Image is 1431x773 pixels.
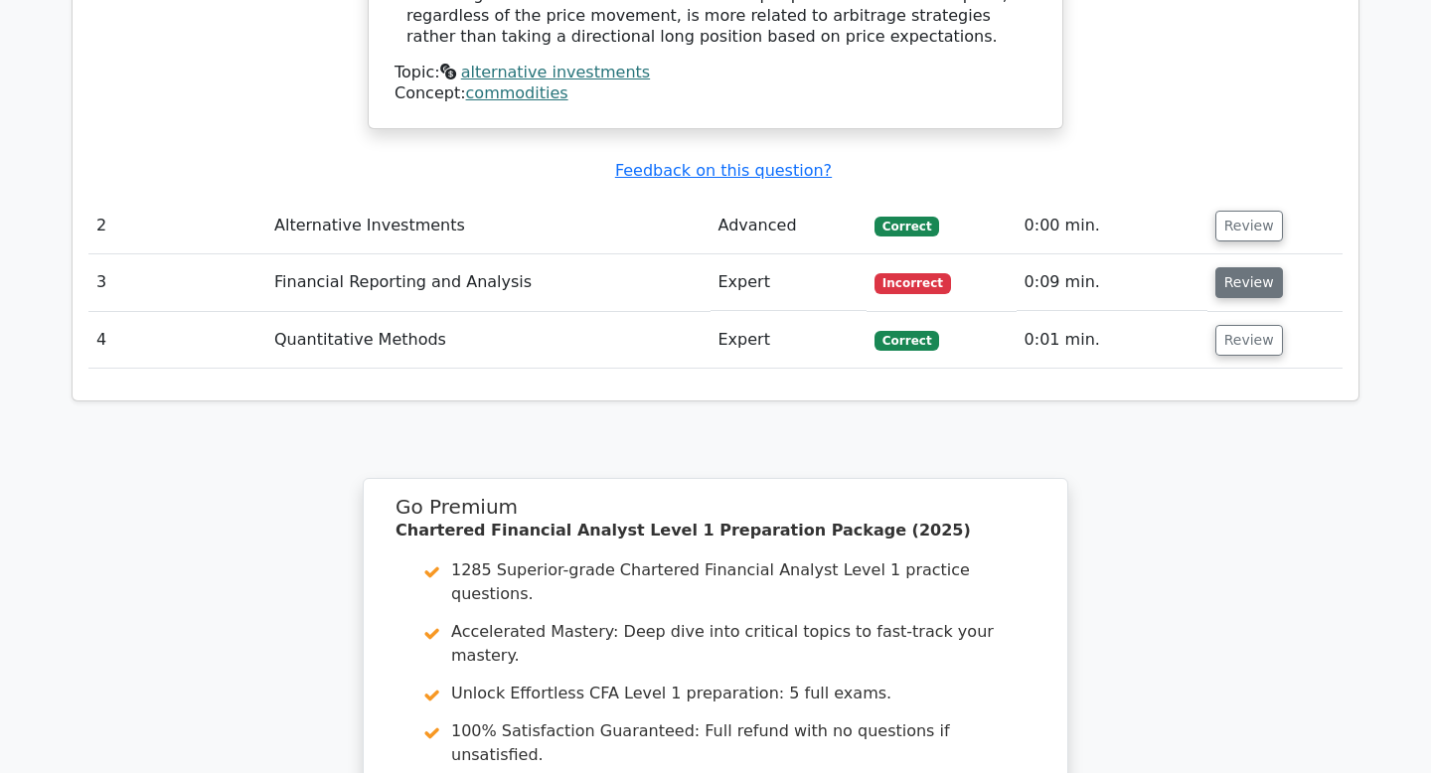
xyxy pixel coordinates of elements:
td: 2 [88,198,266,254]
a: alternative investments [461,63,650,81]
a: Feedback on this question? [615,161,832,180]
td: Expert [711,312,868,369]
td: 3 [88,254,266,311]
div: Topic: [395,63,1036,83]
td: Financial Reporting and Analysis [266,254,711,311]
span: Incorrect [874,273,951,293]
button: Review [1215,267,1283,298]
div: Concept: [395,83,1036,104]
td: 0:00 min. [1017,198,1207,254]
td: 0:01 min. [1017,312,1207,369]
td: Quantitative Methods [266,312,711,369]
span: Correct [874,331,939,351]
td: Alternative Investments [266,198,711,254]
td: Advanced [711,198,868,254]
button: Review [1215,325,1283,356]
td: 4 [88,312,266,369]
a: commodities [466,83,568,102]
td: 0:09 min. [1017,254,1207,311]
span: Correct [874,217,939,236]
button: Review [1215,211,1283,241]
td: Expert [711,254,868,311]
